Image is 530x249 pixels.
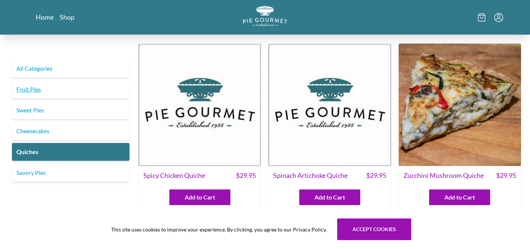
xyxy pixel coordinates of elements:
span: Add to Cart [444,193,475,202]
span: $ 29.95 [366,170,386,181]
span: Spinach Artichoke Quiche [273,170,348,181]
img: Zucchini Mushroom Quiche [399,44,521,166]
button: Accept cookies [337,218,411,240]
button: Menu [494,13,503,22]
img: logo [243,6,287,26]
a: All Categories [12,60,130,77]
button: Add to Cart [429,189,490,205]
a: Quiches [12,143,130,161]
a: Cheesecakes [12,122,130,140]
span: $ 29.95 [496,170,516,181]
img: Spinach Artichoke Quiche [268,44,391,166]
span: $ 29.95 [236,170,256,181]
a: Logo [243,6,287,29]
span: Zucchini Mushroom Quiche [403,170,484,181]
span: This site uses cookies to improve your experience. By clicking, you agree to our Privacy Policy. [111,226,327,233]
a: Fruit Pies [12,80,130,98]
a: Home [36,13,54,22]
span: Add to Cart [185,193,215,202]
a: Shop [60,13,74,22]
a: Sweet Pies [12,101,130,119]
button: Add to Cart [169,189,230,205]
img: Spicy Chicken Quiche [138,44,261,166]
span: Add to Cart [315,193,345,202]
button: Add to Cart [299,189,360,205]
a: Savory Pies [12,164,130,182]
span: Spicy Chicken Quiche [143,170,205,181]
